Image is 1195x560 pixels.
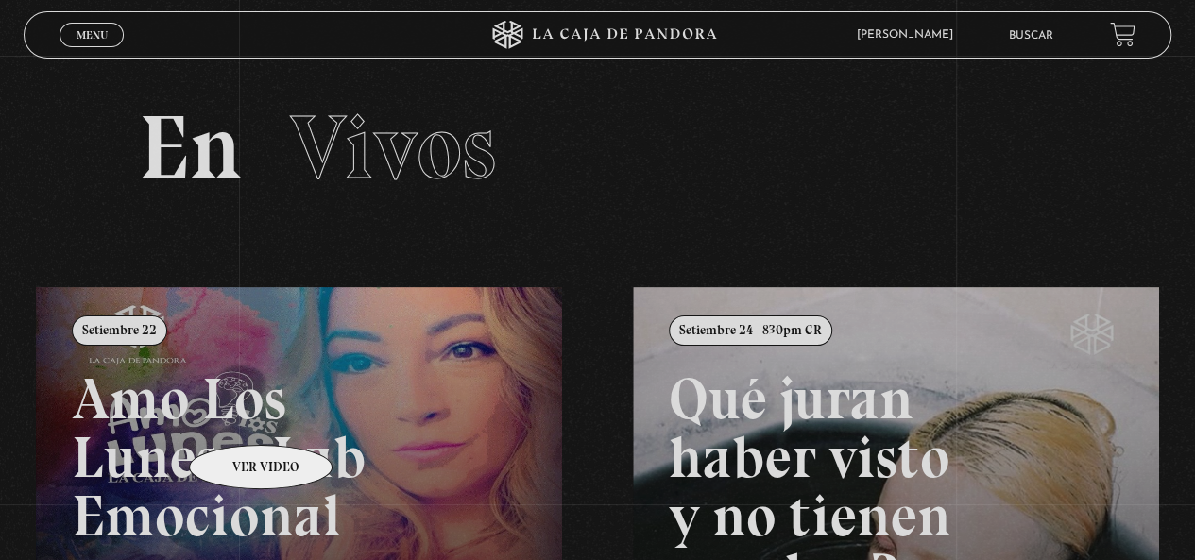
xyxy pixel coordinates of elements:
span: [PERSON_NAME] [847,29,972,41]
span: Cerrar [70,45,114,59]
span: Menu [77,29,108,41]
a: View your shopping cart [1110,22,1135,47]
a: Buscar [1009,30,1053,42]
h2: En [139,103,1057,193]
span: Vivos [290,93,496,201]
